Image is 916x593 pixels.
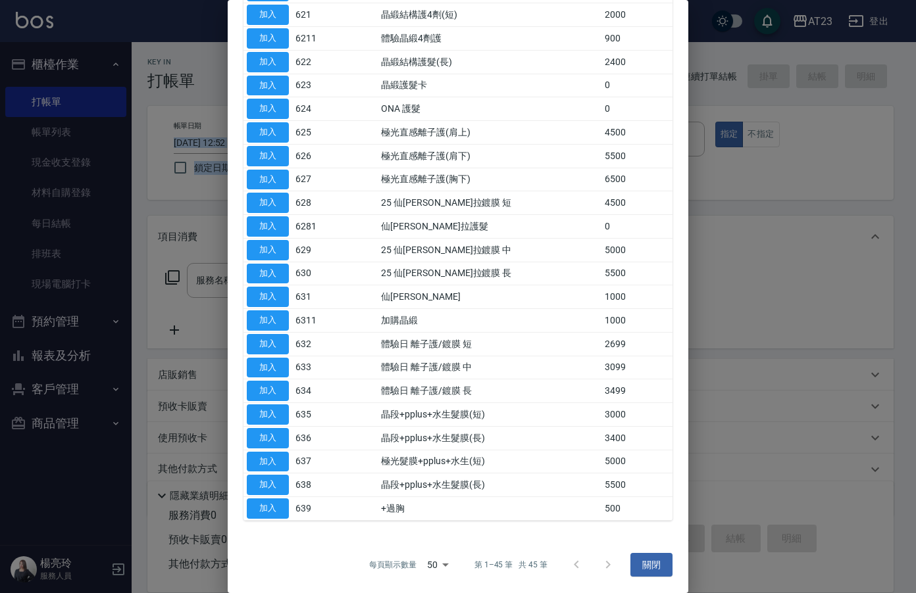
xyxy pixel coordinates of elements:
td: 621 [292,3,337,27]
td: 仙[PERSON_NAME]拉護髮 [378,215,601,239]
td: 體驗日 離子護/鍍膜 中 [378,356,601,379]
td: 626 [292,144,337,168]
button: 加入 [247,193,289,213]
td: 晶段+pplus+水生髮膜(長) [378,473,601,497]
button: 加入 [247,287,289,307]
p: 每頁顯示數量 [369,559,417,571]
td: ONA 護髮 [378,97,601,121]
td: 25 仙[PERSON_NAME]拉鍍膜 長 [378,262,601,285]
td: 0 [601,97,673,121]
button: 加入 [247,428,289,448]
td: 629 [292,238,337,262]
td: 636 [292,426,337,450]
button: 加入 [247,498,289,519]
button: 加入 [247,310,289,331]
td: 3099 [601,356,673,379]
td: 5500 [601,262,673,285]
button: 加入 [247,52,289,72]
button: 加入 [247,146,289,166]
td: 0 [601,74,673,97]
button: 加入 [247,381,289,401]
td: 6281 [292,215,337,239]
td: 5000 [601,450,673,473]
td: 627 [292,168,337,191]
td: 2400 [601,50,673,74]
td: 634 [292,379,337,403]
td: 晶緞結構護髮(長) [378,50,601,74]
td: 6311 [292,309,337,333]
td: 加購晶緞 [378,309,601,333]
td: 630 [292,262,337,285]
button: 關閉 [630,553,673,577]
td: 900 [601,27,673,51]
td: 4500 [601,121,673,145]
td: 極光髮膜+pplus+水生(短) [378,450,601,473]
td: 6211 [292,27,337,51]
td: 637 [292,450,337,473]
td: 極光直感離子護(肩下) [378,144,601,168]
td: 6500 [601,168,673,191]
td: 極光直感離子護(胸下) [378,168,601,191]
td: 3400 [601,426,673,450]
div: 50 [422,547,453,582]
td: 632 [292,332,337,356]
button: 加入 [247,216,289,237]
button: 加入 [247,99,289,119]
td: 638 [292,473,337,497]
button: 加入 [247,358,289,378]
td: 628 [292,191,337,215]
button: 加入 [247,5,289,25]
td: 晶段+pplus+水生髮膜(長) [378,426,601,450]
td: 625 [292,121,337,145]
td: +過胸 [378,497,601,521]
td: 635 [292,403,337,427]
td: 1000 [601,285,673,309]
button: 加入 [247,170,289,190]
td: 25 仙[PERSON_NAME]拉鍍膜 中 [378,238,601,262]
button: 加入 [247,334,289,354]
td: 仙[PERSON_NAME] [378,285,601,309]
td: 5500 [601,473,673,497]
button: 加入 [247,122,289,143]
td: 631 [292,285,337,309]
p: 第 1–45 筆 共 45 筆 [474,559,547,571]
button: 加入 [247,475,289,495]
td: 晶緞護髮卡 [378,74,601,97]
td: 623 [292,74,337,97]
td: 2000 [601,3,673,27]
td: 639 [292,497,337,521]
button: 加入 [247,28,289,49]
button: 加入 [247,240,289,260]
button: 加入 [247,76,289,96]
td: 晶段+pplus+水生髮膜(短) [378,403,601,427]
td: 500 [601,497,673,521]
button: 加入 [247,264,289,284]
td: 622 [292,50,337,74]
td: 3000 [601,403,673,427]
td: 晶緞結構護4劑(短) [378,3,601,27]
button: 加入 [247,404,289,425]
td: 4500 [601,191,673,215]
td: 633 [292,356,337,379]
td: 5500 [601,144,673,168]
td: 體驗日 離子護/鍍膜 長 [378,379,601,403]
td: 1000 [601,309,673,333]
td: 2699 [601,332,673,356]
td: 25 仙[PERSON_NAME]拉鍍膜 短 [378,191,601,215]
td: 5000 [601,238,673,262]
td: 體驗日 離子護/鍍膜 短 [378,332,601,356]
button: 加入 [247,452,289,472]
td: 極光直感離子護(肩上) [378,121,601,145]
td: 624 [292,97,337,121]
td: 0 [601,215,673,239]
td: 體驗晶緞4劑護 [378,27,601,51]
td: 3499 [601,379,673,403]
